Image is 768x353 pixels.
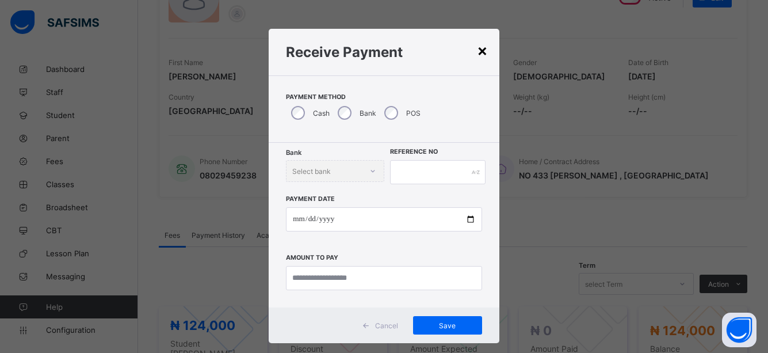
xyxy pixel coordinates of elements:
label: Payment Date [286,195,335,203]
button: Open asap [722,313,756,347]
label: Bank [360,109,376,117]
div: × [477,40,488,60]
span: Bank [286,149,301,157]
label: Cash [313,109,330,117]
span: Cancel [375,321,398,330]
label: Amount to pay [286,254,338,261]
label: Reference No [390,148,438,155]
span: Payment Method [286,93,482,101]
h1: Receive Payment [286,44,482,60]
label: POS [406,109,421,117]
span: Save [422,321,473,330]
